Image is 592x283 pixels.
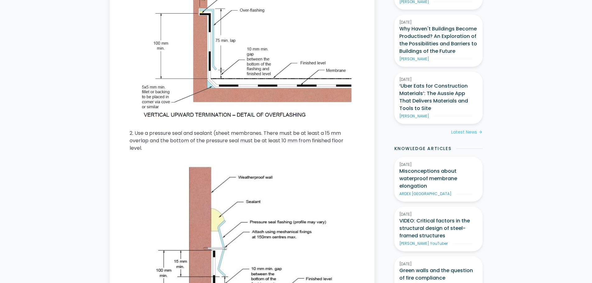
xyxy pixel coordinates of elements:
a: [DATE]‘Uber Eats for Construction Materials’: The Aussie App That Delivers Materials and Tools to... [394,72,483,124]
h3: ‘Uber Eats for Construction Materials’: The Aussie App That Delivers Materials and Tools to Site [399,82,478,112]
div: [DATE] [399,212,478,217]
h3: Green walls and the question of fire compliance [399,267,478,282]
a: [DATE]VIDEO: Critical factors in the structural design of steel-framed structures[PERSON_NAME] Yo... [394,207,483,251]
h3: VIDEO: Critical factors in the structural design of steel-framed structures [399,217,478,240]
div: [PERSON_NAME] [399,56,429,62]
div: [PERSON_NAME] [399,113,429,119]
div: arrow_forward [478,129,483,135]
div: [DATE] [399,162,478,167]
div: [DATE] [399,77,478,82]
div: [DATE] [399,261,478,267]
h3: Why Haven't Buildings Become Productised? An Exploration of the Possibilities and Barriers to Bui... [399,25,478,55]
p: 2. Use a pressure seal and sealant (sheet membranes. There must be at least a 15 mm overlap and t... [130,130,355,152]
div: ARDEX [GEOGRAPHIC_DATA] [399,191,452,197]
a: [DATE]Misconceptions about waterproof membrane elongationARDEX [GEOGRAPHIC_DATA] [394,157,483,202]
div: Latest News [451,129,477,135]
div: [DATE] [399,20,478,25]
h3: Misconceptions about waterproof membrane elongation [399,167,478,190]
h2: Knowledge Articles [394,145,452,152]
a: [DATE]Why Haven't Buildings Become Productised? An Exploration of the Possibilities and Barriers ... [394,15,483,67]
a: Latest Newsarrow_forward [451,129,483,135]
div: [PERSON_NAME] YouTuber [399,241,448,246]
